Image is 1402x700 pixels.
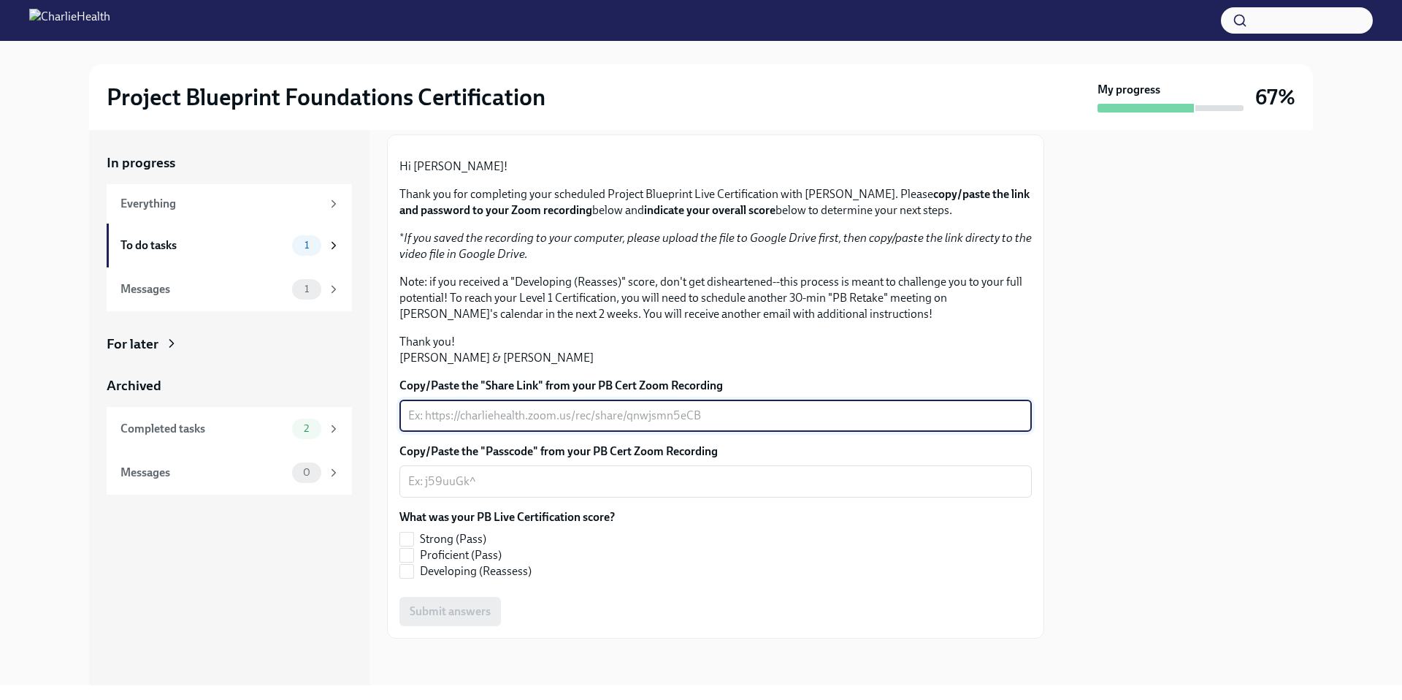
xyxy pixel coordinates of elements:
div: Completed tasks [120,421,286,437]
em: If you saved the recording to your computer, please upload the file to Google Drive first, then c... [399,231,1032,261]
a: For later [107,335,352,354]
img: CharlieHealth [29,9,110,32]
h3: 67% [1255,84,1295,110]
a: Everything [107,184,352,224]
span: Strong (Pass) [420,531,486,547]
strong: indicate your overall score [644,203,775,217]
a: To do tasks1 [107,224,352,267]
label: Copy/Paste the "Share Link" from your PB Cert Zoom Recording [399,378,1032,394]
a: In progress [107,153,352,172]
a: Archived [107,376,352,395]
p: Thank you! [PERSON_NAME] & [PERSON_NAME] [399,334,1032,366]
label: Copy/Paste the "Passcode" from your PB Cert Zoom Recording [399,444,1032,460]
a: Messages0 [107,451,352,495]
h2: Project Blueprint Foundations Certification [107,83,545,112]
div: For later [107,335,158,354]
div: Everything [120,196,321,212]
span: Proficient (Pass) [420,547,502,563]
div: To do tasks [120,237,286,254]
div: Messages [120,281,286,297]
p: Note: if you received a "Developing (Reasses)" score, don't get disheartened--this process is mea... [399,274,1032,322]
a: Completed tasks2 [107,407,352,451]
p: Thank you for completing your scheduled Project Blueprint Live Certification with [PERSON_NAME]. ... [399,186,1032,218]
span: 0 [294,467,319,478]
p: Hi [PERSON_NAME]! [399,159,1032,175]
span: Developing (Reassess) [420,563,532,579]
a: Messages1 [107,267,352,311]
span: 1 [296,240,318,251]
strong: My progress [1098,82,1160,98]
span: 2 [295,423,318,434]
div: Messages [120,465,286,481]
label: What was your PB Live Certification score? [399,509,615,525]
span: 1 [296,284,318,294]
